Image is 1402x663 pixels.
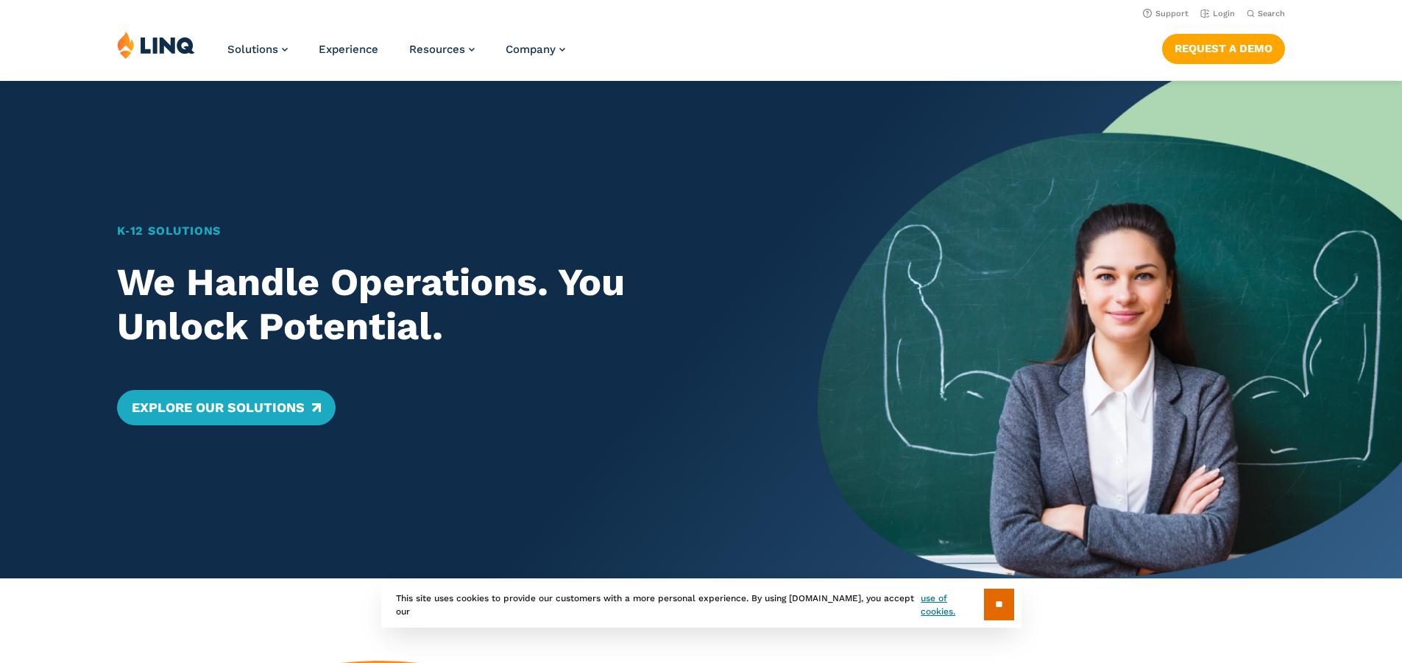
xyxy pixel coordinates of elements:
[1162,31,1285,63] nav: Button Navigation
[117,31,195,59] img: LINQ | K‑12 Software
[506,43,565,56] a: Company
[1143,9,1189,18] a: Support
[227,31,565,79] nav: Primary Navigation
[117,260,761,349] h2: We Handle Operations. You Unlock Potential.
[319,43,378,56] a: Experience
[1162,34,1285,63] a: Request a Demo
[117,222,761,240] h1: K‑12 Solutions
[227,43,278,56] span: Solutions
[117,390,336,425] a: Explore Our Solutions
[227,43,288,56] a: Solutions
[409,43,465,56] span: Resources
[506,43,556,56] span: Company
[409,43,475,56] a: Resources
[1200,9,1235,18] a: Login
[921,592,983,618] a: use of cookies.
[1258,9,1285,18] span: Search
[818,81,1402,578] img: Home Banner
[1247,8,1285,19] button: Open Search Bar
[381,581,1022,628] div: This site uses cookies to provide our customers with a more personal experience. By using [DOMAIN...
